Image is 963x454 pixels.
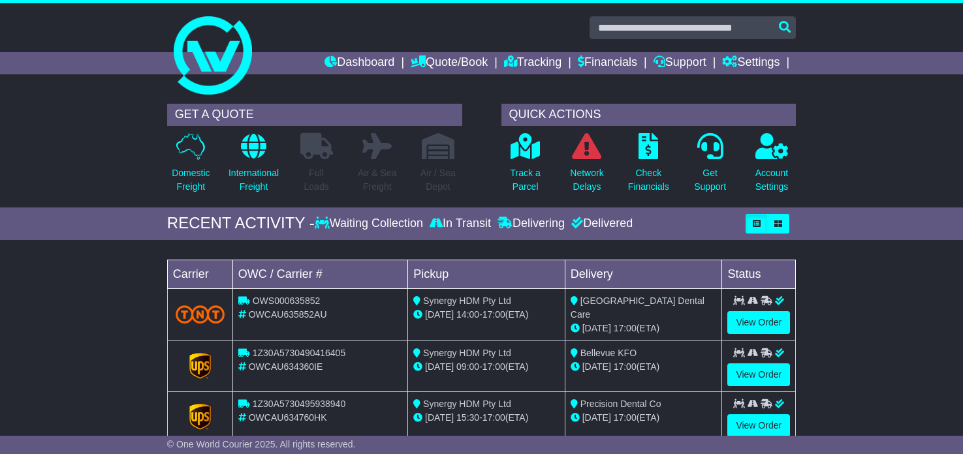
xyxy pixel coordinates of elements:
p: Track a Parcel [511,166,541,194]
a: View Order [727,414,790,437]
span: Synergy HDM Pty Ltd [423,295,511,306]
span: [DATE] [582,412,611,423]
span: Precision Dental Co [580,399,661,409]
p: Air & Sea Freight [358,166,396,194]
span: Synergy HDM Pty Ltd [423,399,511,409]
td: Delivery [565,260,722,288]
a: InternationalFreight [228,132,279,201]
a: GetSupport [693,132,727,201]
a: NetworkDelays [569,132,604,201]
span: OWS000635852 [253,295,321,306]
p: Check Financials [628,166,669,194]
a: AccountSettings [755,132,789,201]
div: - (ETA) [413,308,560,322]
a: Tracking [504,52,561,74]
p: Air / Sea Depot [420,166,456,194]
p: Network Delays [570,166,603,194]
span: [DATE] [582,323,611,333]
span: [GEOGRAPHIC_DATA] Dental Care [571,295,704,320]
a: Quote/Book [411,52,488,74]
a: DomesticFreight [171,132,210,201]
div: RECENT ACTIVITY - [167,214,315,233]
div: In Transit [426,217,494,231]
a: View Order [727,363,790,386]
a: Settings [722,52,780,74]
span: 17:00 [614,361,637,372]
td: Pickup [408,260,565,288]
span: [DATE] [425,309,454,320]
p: Full Loads [300,166,333,194]
span: Bellevue KFO [580,348,637,358]
p: Get Support [694,166,726,194]
img: GetCarrierServiceLogo [189,404,212,430]
a: Support [654,52,706,74]
a: Financials [578,52,637,74]
span: 17:00 [614,412,637,423]
span: 14:00 [456,309,479,320]
img: TNT_Domestic.png [176,305,225,323]
div: (ETA) [571,322,717,335]
span: 15:30 [456,412,479,423]
a: CheckFinancials [627,132,670,201]
div: GET A QUOTE [167,104,462,126]
p: Domestic Freight [172,166,210,194]
span: 17:00 [614,323,637,333]
div: Waiting Collection [315,217,426,231]
div: (ETA) [571,411,717,425]
span: © One World Courier 2025. All rights reserved. [167,439,356,449]
img: GetCarrierServiceLogo [189,353,212,379]
div: Delivering [494,217,568,231]
p: International Freight [229,166,279,194]
div: Delivered [568,217,633,231]
span: [DATE] [425,361,454,372]
span: 17:00 [482,309,505,320]
a: View Order [727,311,790,334]
div: (ETA) [571,360,717,374]
td: OWC / Carrier # [232,260,407,288]
span: Synergy HDM Pty Ltd [423,348,511,358]
span: OWCAU635852AU [249,309,327,320]
span: 17:00 [482,361,505,372]
span: 1Z30A5730490416405 [253,348,345,358]
span: [DATE] [425,412,454,423]
span: OWCAU634360IE [249,361,323,372]
span: [DATE] [582,361,611,372]
a: Track aParcel [510,132,541,201]
p: Account Settings [755,166,789,194]
span: 09:00 [456,361,479,372]
span: 1Z30A5730495938940 [253,399,345,409]
a: Dashboard [324,52,394,74]
td: Status [722,260,796,288]
td: Carrier [167,260,232,288]
div: - (ETA) [413,360,560,374]
span: OWCAU634760HK [249,412,327,423]
div: - (ETA) [413,411,560,425]
div: QUICK ACTIONS [501,104,797,126]
span: 17:00 [482,412,505,423]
